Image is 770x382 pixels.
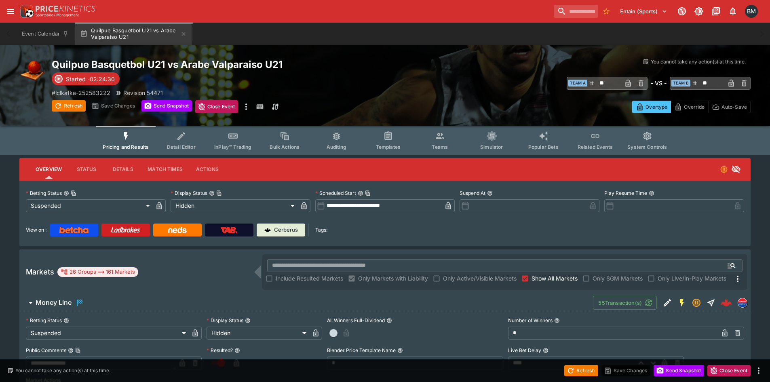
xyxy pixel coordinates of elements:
h5: Markets [26,267,54,276]
p: Public Comments [26,347,66,354]
button: Play Resume Time [649,190,654,196]
img: lclkafka [738,298,747,307]
label: Tags: [315,224,327,236]
img: logo-cerberus--red.svg [721,297,732,308]
button: Send Snapshot [141,100,192,112]
button: Refresh [564,365,598,376]
svg: More [733,274,743,284]
button: open drawer [3,4,18,19]
div: Byron Monk [745,5,758,18]
span: Team A [568,80,587,87]
button: Auto-Save [708,101,751,113]
button: Overtype [632,101,671,113]
button: Notifications [726,4,740,19]
button: All Winners Full-Dividend [386,318,392,323]
button: Copy To Clipboard [75,348,81,353]
p: Number of Winners [508,317,553,324]
p: Display Status [207,317,243,324]
div: Start From [632,101,751,113]
button: Display StatusCopy To Clipboard [209,190,215,196]
p: Revision 54471 [123,89,163,97]
button: Betting StatusCopy To Clipboard [63,190,69,196]
button: SGM Enabled [675,295,689,310]
span: Only SGM Markets [593,274,643,283]
span: Only Active/Visible Markets [443,274,517,283]
div: Suspended [26,199,153,212]
span: InPlay™ Trading [214,144,251,150]
span: Bulk Actions [270,144,300,150]
img: PriceKinetics [36,6,95,12]
img: basketball.png [19,58,45,84]
svg: Hidden [731,165,741,174]
p: Overtype [646,103,667,111]
button: Suspend At [487,190,493,196]
div: Hidden [171,199,297,212]
p: Override [684,103,705,111]
span: Show All Markets [532,274,578,283]
button: Close Event [707,365,751,376]
span: Auditing [327,144,346,150]
button: Toggle light/dark mode [692,4,706,19]
button: Display Status [245,318,251,323]
a: Cerberus [257,224,305,236]
p: Display Status [171,190,207,196]
div: Hidden [207,327,309,340]
button: Public CommentsCopy To Clipboard [68,348,74,353]
button: Overview [29,160,68,179]
p: Started -02:24:30 [66,75,115,83]
button: Scheduled StartCopy To Clipboard [358,190,363,196]
p: Auto-Save [721,103,747,111]
img: Cerberus [264,227,271,233]
button: Edit Detail [660,295,675,310]
h6: Money Line [36,298,72,307]
button: Details [105,160,141,179]
button: more [241,100,251,113]
p: Blender Price Template Name [327,347,396,354]
button: Open [724,258,739,273]
img: Sportsbook Management [36,13,79,17]
span: Only Live/In-Play Markets [658,274,726,283]
div: 26 Groups 161 Markets [61,267,135,277]
button: Resulted? [234,348,240,353]
button: Event Calendar [17,23,74,45]
button: Documentation [709,4,723,19]
img: TabNZ [221,227,238,233]
p: All Winners Full-Dividend [327,317,385,324]
p: Live Bet Delay [508,347,541,354]
span: Templates [376,144,401,150]
button: Connected to PK [675,4,689,19]
p: You cannot take any action(s) at this time. [15,367,110,374]
div: Suspended [26,327,189,340]
button: Copy To Clipboard [365,190,371,196]
h2: Copy To Clipboard [52,58,401,71]
p: Scheduled Start [315,190,356,196]
span: Related Events [578,144,613,150]
button: Actions [189,160,226,179]
button: Quilpue Basquetbol U21 vs Arabe Valparaiso U21 [75,23,192,45]
a: 5ec0bf6f-29a8-4dec-bdc9-dc33bfa50aba [718,295,734,311]
button: more [754,366,764,376]
button: Blender Price Template Name [397,348,403,353]
span: Detail Editor [167,144,196,150]
button: Betting Status [63,318,69,323]
button: Copy To Clipboard [71,190,76,196]
p: Suspend At [460,190,485,196]
svg: Suspended [720,165,728,173]
img: PriceKinetics Logo [18,3,34,19]
p: Resulted? [207,347,233,354]
img: Neds [168,227,186,233]
p: You cannot take any action(s) at this time. [651,58,746,65]
button: Match Times [141,160,189,179]
h6: - VS - [651,79,667,87]
svg: Suspended [692,298,701,308]
p: Cerberus [274,226,298,234]
label: View on : [26,224,46,236]
button: Live Bet Delay [543,348,548,353]
button: Close Event [195,100,238,113]
span: Only Markets with Liability [358,274,428,283]
button: Refresh [52,100,86,112]
span: Pricing and Results [103,144,149,150]
p: Betting Status [26,190,62,196]
span: Popular Bets [528,144,559,150]
span: System Controls [627,144,667,150]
